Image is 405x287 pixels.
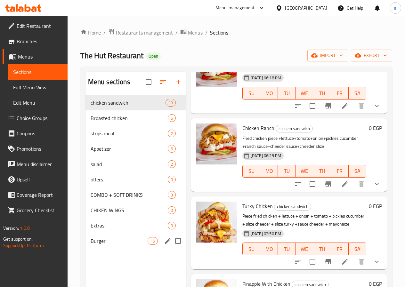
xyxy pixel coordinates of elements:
[80,29,101,36] a: Home
[8,80,68,95] a: Full Menu View
[248,153,284,159] span: [DATE] 06:29 PM
[242,243,260,255] button: SU
[168,223,175,229] span: 0
[248,75,284,81] span: [DATE] 06:18 PM
[168,207,175,213] span: 0
[146,52,161,60] div: Open
[354,254,369,269] button: delete
[171,74,186,90] button: Add section
[3,235,33,243] span: Get support on:
[331,87,349,100] button: FR
[296,165,313,178] button: WE
[3,141,68,156] a: Promotions
[196,124,237,164] img: Chicken Ranch
[168,177,175,183] span: 0
[274,203,311,210] span: chicken sandwich
[263,244,275,254] span: MO
[349,87,366,100] button: SA
[351,166,364,176] span: SA
[85,92,186,251] nav: Menu sections
[245,244,258,254] span: SU
[306,99,319,113] span: Select to update
[8,64,68,80] a: Sections
[85,156,186,172] div: salad2
[91,222,168,229] span: Extras
[369,176,385,192] button: show more
[331,243,349,255] button: FR
[331,165,349,178] button: FR
[245,166,258,176] span: SU
[341,102,349,110] a: Edit menu item
[334,244,346,254] span: FR
[168,192,175,198] span: 3
[373,180,381,188] svg: Show Choices
[168,146,175,152] span: 6
[3,126,68,141] a: Coupons
[17,22,62,30] span: Edit Restaurant
[180,28,203,37] a: Menus
[394,4,396,12] span: a
[354,98,369,114] button: delete
[373,102,381,110] svg: Show Choices
[85,187,186,203] div: COMBO + SOFT DRINKS3
[215,4,255,12] div: Menu-management
[242,201,273,211] span: Turky Chicken
[290,176,306,192] button: sort-choices
[3,224,19,232] span: Version:
[369,254,385,269] button: show more
[334,89,346,98] span: FR
[242,123,274,133] span: Chicken Ranch
[276,125,312,132] span: chicken sandwich
[103,29,106,36] li: /
[91,237,148,245] span: Burger
[17,114,62,122] span: Choice Groups
[369,202,382,211] h6: 0 EGP
[17,191,62,199] span: Coverage Report
[188,29,203,36] span: Menus
[278,243,296,255] button: TU
[17,130,62,137] span: Coupons
[168,161,175,167] span: 2
[260,87,278,100] button: MO
[91,145,168,153] span: Appetizer
[351,89,364,98] span: SA
[13,84,62,91] span: Full Menu View
[356,52,387,60] span: export
[298,244,311,254] span: WE
[91,191,168,199] div: COMBO + SOFT DRINKS
[316,166,328,176] span: TH
[91,176,168,183] div: offers
[298,166,311,176] span: WE
[242,134,366,150] p: Fried chicken piece +lettuce+tomato+onion+pickles cucumber +ranch sauce+cheeder sauce+cheeder slize
[263,89,275,98] span: MO
[341,258,349,266] a: Edit menu item
[3,156,68,172] a: Menu disclaimer
[349,165,366,178] button: SA
[168,114,176,122] div: items
[349,243,366,255] button: SA
[354,176,369,192] button: delete
[307,50,348,61] button: import
[373,258,381,266] svg: Show Choices
[108,28,173,37] a: Restaurants management
[91,160,168,168] div: salad
[18,53,62,60] span: Menus
[148,238,158,244] span: 15
[168,131,175,137] span: 2
[13,68,62,76] span: Sections
[88,77,130,87] h2: Menu sections
[85,172,186,187] div: offers0
[341,180,349,188] a: Edit menu item
[168,191,176,199] div: items
[142,75,155,89] span: Select all sections
[320,176,336,192] button: Branch-specific-item
[242,87,260,100] button: SU
[351,50,392,61] button: export
[312,52,343,60] span: import
[8,95,68,110] a: Edit Menu
[85,203,186,218] div: CHIKEN WINGS0
[285,4,327,12] div: [GEOGRAPHIC_DATA]
[278,87,296,100] button: TU
[280,166,293,176] span: TU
